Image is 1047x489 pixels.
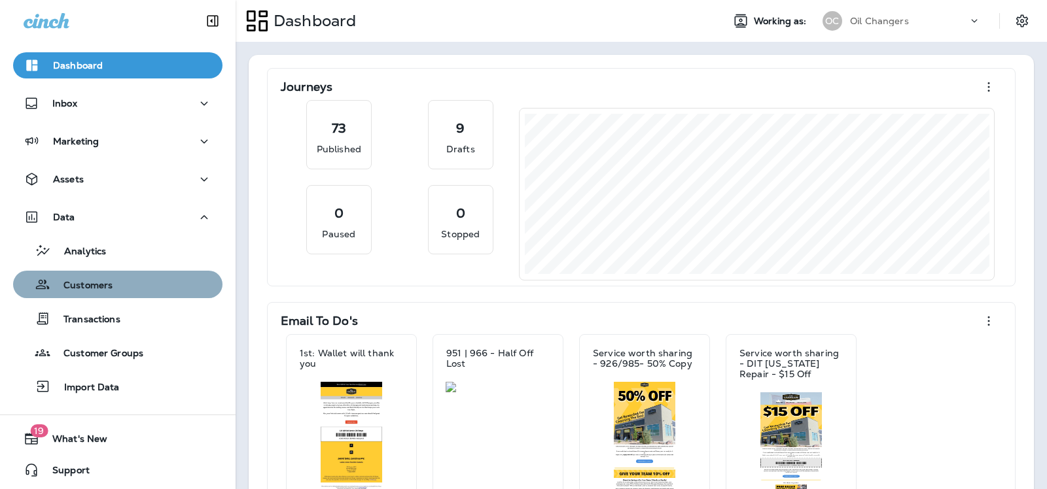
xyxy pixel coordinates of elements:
span: What's New [39,433,107,449]
img: e809ea54-3927-495b-ac83-6a4b394e1cf1.jpg [446,382,550,392]
p: Assets [53,174,84,184]
div: OC [823,11,842,31]
button: Customers [13,271,222,298]
p: Import Data [51,382,120,394]
p: Dashboard [53,60,103,71]
button: Dashboard [13,52,222,78]
p: 0 [456,207,465,220]
button: Assets [13,166,222,192]
p: Drafts [446,143,475,156]
p: 9 [456,122,465,135]
span: 19 [30,424,48,437]
p: 73 [332,122,346,135]
button: Support [13,457,222,483]
button: Marketing [13,128,222,154]
p: Marketing [53,136,99,146]
p: Inbox [52,98,77,109]
p: Email To Do's [281,314,358,328]
button: Settings [1010,9,1034,33]
button: Analytics [13,237,222,264]
p: Service worth sharing - DIT [US_STATE] Repair - $15 Off [739,348,843,379]
p: 951 | 966 - Half Off Lost [446,348,550,369]
button: Customer Groups [13,339,222,366]
button: Inbox [13,90,222,116]
p: Dashboard [268,11,356,31]
p: Analytics [51,246,106,258]
p: Service worth sharing - 926/985- 50% Copy [593,348,696,369]
p: Published [317,143,361,156]
p: Customer Groups [50,348,143,360]
p: 1st: Wallet will thank you [300,348,403,369]
span: Support [39,465,90,481]
p: Stopped [441,228,480,241]
button: Transactions [13,305,222,332]
p: Transactions [50,314,120,326]
button: Collapse Sidebar [194,8,231,34]
span: Working as: [754,16,809,27]
p: Paused [322,228,355,241]
p: Journeys [281,80,332,93]
button: Import Data [13,373,222,400]
button: Data [13,204,222,230]
p: Oil Changers [850,16,909,26]
p: Data [53,212,75,222]
button: 19What's New [13,426,222,452]
p: Customers [50,280,113,292]
p: 0 [334,207,344,220]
